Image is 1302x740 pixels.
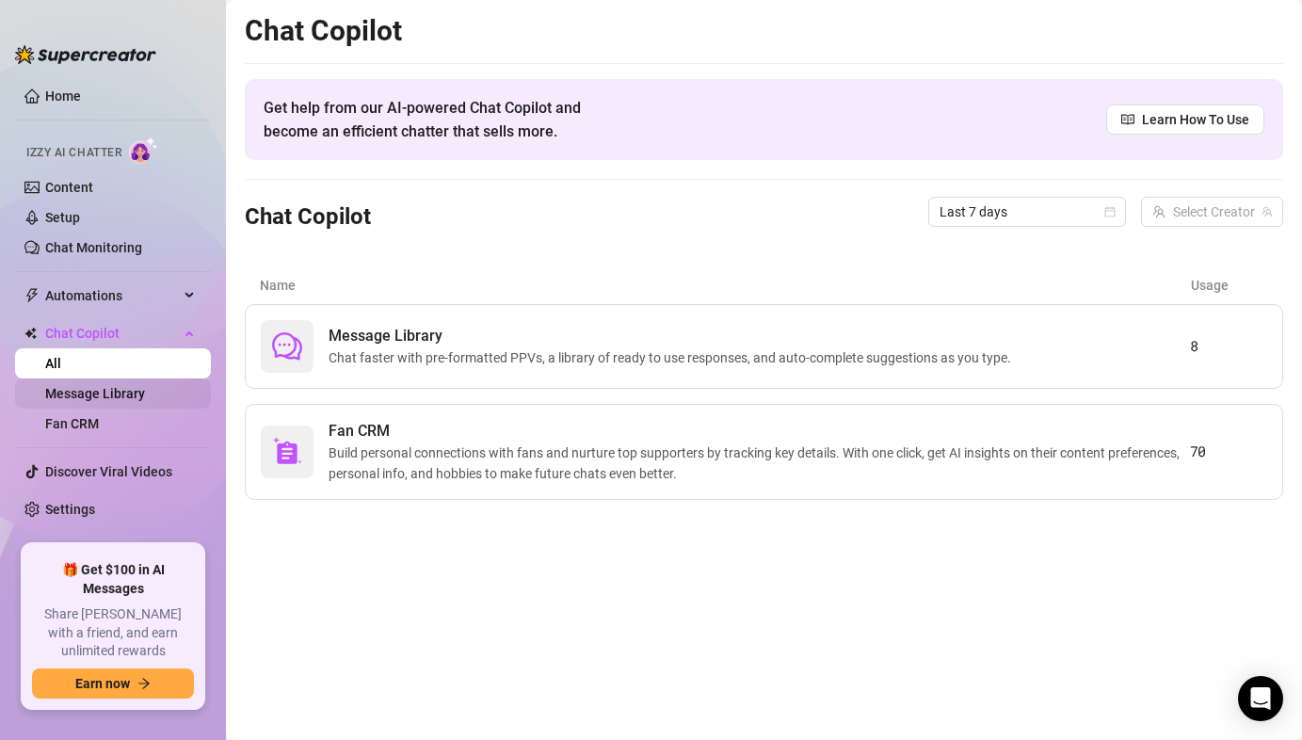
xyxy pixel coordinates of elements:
[329,442,1190,484] span: Build personal connections with fans and nurture top supporters by tracking key details. With one...
[32,605,194,661] span: Share [PERSON_NAME] with a friend, and earn unlimited rewards
[32,561,194,598] span: 🎁 Get $100 in AI Messages
[15,45,156,64] img: logo-BBDzfeDw.svg
[272,331,302,362] span: comment
[940,198,1115,226] span: Last 7 days
[45,240,142,255] a: Chat Monitoring
[264,96,626,143] span: Get help from our AI-powered Chat Copilot and become an efficient chatter that sells more.
[1142,109,1249,130] span: Learn How To Use
[272,437,302,467] img: svg%3e
[329,325,1019,347] span: Message Library
[45,416,99,431] a: Fan CRM
[1104,206,1116,217] span: calendar
[45,318,179,348] span: Chat Copilot
[1190,335,1267,358] article: 8
[1191,275,1268,296] article: Usage
[24,288,40,303] span: thunderbolt
[329,347,1019,368] span: Chat faster with pre-formatted PPVs, a library of ready to use responses, and auto-complete sugge...
[45,210,80,225] a: Setup
[45,180,93,195] a: Content
[137,677,151,690] span: arrow-right
[32,668,194,699] button: Earn nowarrow-right
[1262,206,1273,217] span: team
[45,88,81,104] a: Home
[1106,105,1264,135] a: Learn How To Use
[1121,113,1134,126] span: read
[245,202,371,233] h3: Chat Copilot
[260,275,1191,296] article: Name
[26,144,121,162] span: Izzy AI Chatter
[45,281,179,311] span: Automations
[24,327,37,340] img: Chat Copilot
[45,386,145,401] a: Message Library
[45,502,95,517] a: Settings
[45,464,172,479] a: Discover Viral Videos
[45,356,61,371] a: All
[75,676,130,691] span: Earn now
[245,13,1283,49] h2: Chat Copilot
[1190,441,1267,463] article: 70
[129,137,158,164] img: AI Chatter
[329,420,1190,442] span: Fan CRM
[1238,676,1283,721] div: Open Intercom Messenger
